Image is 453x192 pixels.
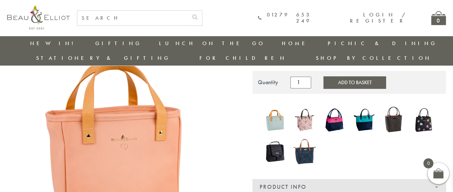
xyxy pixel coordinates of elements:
a: For Children [199,54,286,62]
a: Shop by collection [315,54,431,62]
img: Colour Block Insulated Lunch Bag [323,105,346,134]
div: Quantity [258,79,278,86]
span: 0 [423,158,433,168]
a: Navy 7L Luxury Insulated Lunch Bag [293,136,316,168]
a: 01279 653 249 [258,12,311,24]
img: Colour Block Luxury Insulated Lunch Bag [353,105,375,134]
a: Stationery & Gifting [36,54,170,62]
a: Lunch On The Go [159,40,265,47]
a: New in! [30,40,78,47]
img: Boho Luxury Insulated Lunch Bag [293,105,316,134]
a: Home [282,40,310,47]
a: Dove Insulated Lunch Bag [382,105,405,136]
input: Product quantity [290,77,311,88]
a: Gifting [95,40,142,47]
img: Lexington lunch bag eau de nil [263,105,286,135]
img: Emily Heart Insulated Lunch Bag [413,106,435,133]
a: Boho Luxury Insulated Lunch Bag [293,105,316,136]
a: Emily Heart Insulated Lunch Bag [413,106,435,135]
img: Dove Insulated Lunch Bag [382,105,405,134]
img: Navy 7L Luxury Insulated Lunch Bag [293,136,316,167]
button: Add to Basket [323,76,386,88]
a: Login / Register [350,11,406,24]
a: Manhattan Larger Lunch Bag [263,137,286,168]
img: Manhattan Larger Lunch Bag [263,137,286,166]
a: Lexington lunch bag eau de nil [263,105,286,136]
a: Picnic & Dining [328,40,437,47]
a: Colour Block Luxury Insulated Lunch Bag [353,105,375,136]
a: Colour Block Insulated Lunch Bag [323,105,346,136]
a: 0 [431,11,446,25]
input: SEARCH [77,11,188,25]
img: logo [7,5,70,29]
